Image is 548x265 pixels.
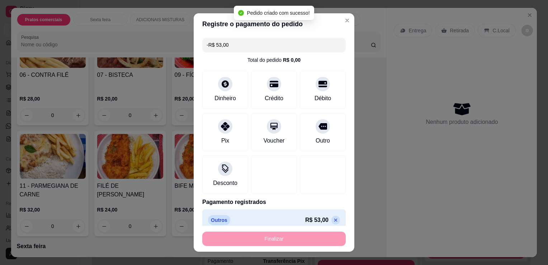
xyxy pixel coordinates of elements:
[265,94,283,103] div: Crédito
[247,56,301,64] div: Total do pedido
[238,10,244,16] span: check-circle
[207,38,341,52] input: Ex.: hambúrguer de cordeiro
[305,216,329,224] p: R$ 53,00
[283,56,301,64] div: R$ 0,00
[264,136,285,145] div: Voucher
[315,94,331,103] div: Débito
[316,136,330,145] div: Outro
[194,13,354,35] header: Registre o pagamento do pedido
[202,198,346,206] p: Pagamento registrados
[221,136,229,145] div: Pix
[214,94,236,103] div: Dinheiro
[213,179,237,187] div: Desconto
[208,215,230,225] p: Outros
[341,15,353,26] button: Close
[247,10,310,16] span: Pedido criado com sucesso!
